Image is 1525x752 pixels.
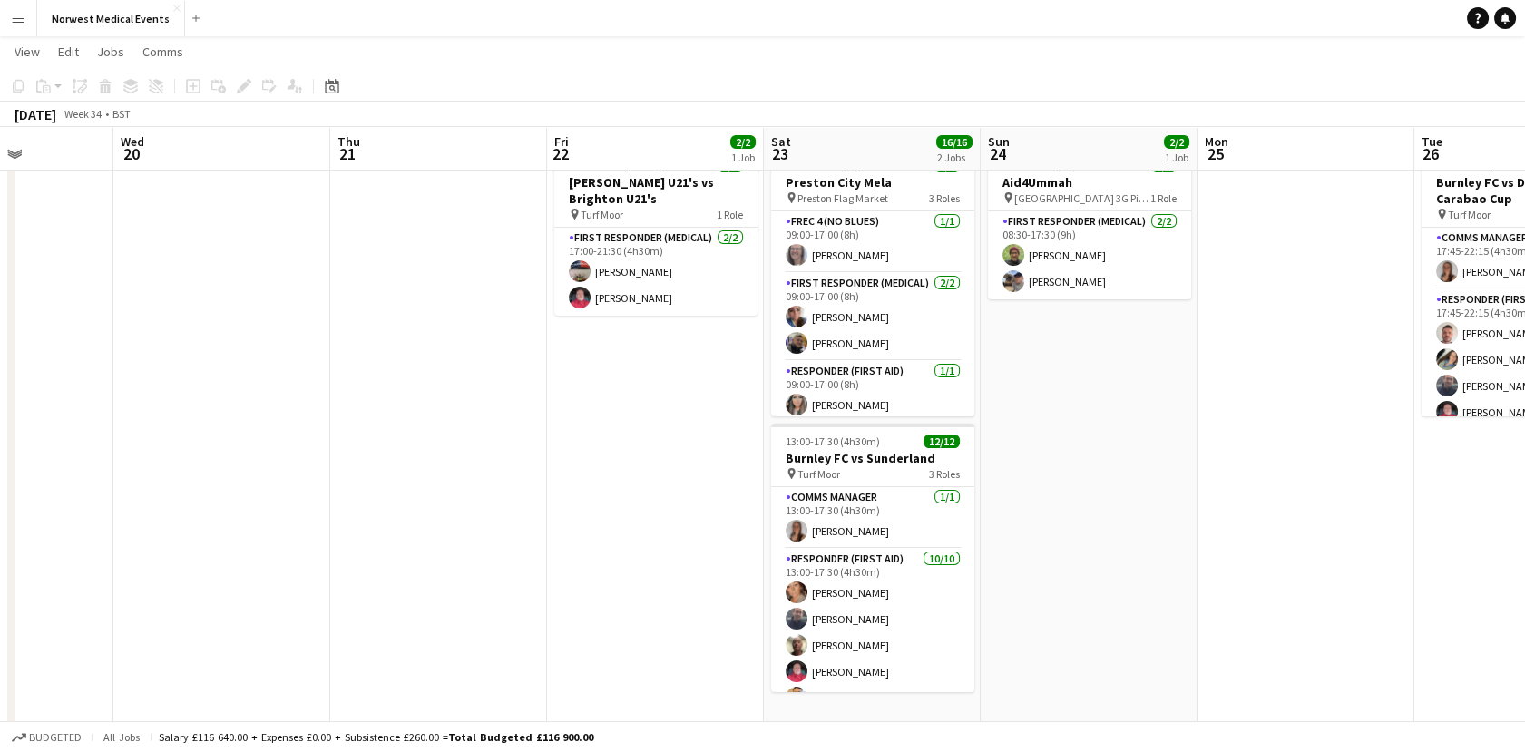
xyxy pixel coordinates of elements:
app-job-card: 08:30-17:30 (9h)2/2Aid4Ummah [GEOGRAPHIC_DATA] 3G Pitches1 RoleFirst Responder (Medical)2/208:30-... [988,148,1191,299]
span: 12/12 [924,435,960,448]
span: Tue [1422,133,1442,150]
span: Preston Flag Market [797,191,888,205]
span: 3 Roles [929,467,960,481]
app-card-role: FREC 4 (no blues)1/109:00-17:00 (8h)[PERSON_NAME] [771,211,974,273]
span: 26 [1419,143,1442,164]
div: [DATE] [15,105,56,123]
app-card-role: First Responder (Medical)2/217:00-21:30 (4h30m)[PERSON_NAME][PERSON_NAME] [554,228,758,316]
app-job-card: 13:00-17:30 (4h30m)12/12Burnley FC vs Sunderland Turf Moor3 RolesComms Manager1/113:00-17:30 (4h3... [771,424,974,692]
a: Edit [51,40,86,63]
a: Comms [135,40,191,63]
app-job-card: 17:00-21:30 (4h30m)2/2[PERSON_NAME] U21's vs Brighton U21's Turf Moor1 RoleFirst Responder (Medic... [554,148,758,316]
span: [GEOGRAPHIC_DATA] 3G Pitches [1014,191,1150,205]
span: 24 [985,143,1010,164]
span: 23 [768,143,791,164]
div: 1 Job [731,151,755,164]
app-job-card: 09:00-17:00 (8h)4/4Preston City Mela Preston Flag Market3 RolesFREC 4 (no blues)1/109:00-17:00 (8... [771,148,974,416]
span: 1 Role [717,208,743,221]
span: 16/16 [936,135,973,149]
span: Fri [554,133,569,150]
span: 1 Role [1150,191,1177,205]
span: Sat [771,133,791,150]
span: Turf Moor [797,467,840,481]
span: 25 [1202,143,1228,164]
span: 20 [118,143,144,164]
div: BST [112,107,131,121]
span: Wed [121,133,144,150]
h3: Preston City Mela [771,174,974,190]
span: Comms [142,44,183,60]
span: Jobs [97,44,124,60]
span: Thu [337,133,360,150]
span: 3 Roles [929,191,960,205]
span: Edit [58,44,79,60]
h3: [PERSON_NAME] U21's vs Brighton U21's [554,174,758,207]
span: 22 [552,143,569,164]
div: Salary £116 640.00 + Expenses £0.00 + Subsistence £260.00 = [159,730,593,744]
span: 13:00-17:30 (4h30m) [786,435,880,448]
h3: Aid4Ummah [988,174,1191,190]
a: View [7,40,47,63]
a: Jobs [90,40,132,63]
h3: Burnley FC vs Sunderland [771,450,974,466]
span: All jobs [100,730,143,744]
span: Budgeted [29,731,82,744]
span: Mon [1205,133,1228,150]
app-card-role: First Responder (Medical)2/209:00-17:00 (8h)[PERSON_NAME][PERSON_NAME] [771,273,974,361]
span: View [15,44,40,60]
div: 1 Job [1165,151,1188,164]
app-card-role: Comms Manager1/113:00-17:30 (4h30m)[PERSON_NAME] [771,487,974,549]
span: Turf Moor [1448,208,1491,221]
app-card-role: First Responder (Medical)2/208:30-17:30 (9h)[PERSON_NAME][PERSON_NAME] [988,211,1191,299]
span: Turf Moor [581,208,623,221]
span: Total Budgeted £116 900.00 [448,730,593,744]
span: Week 34 [60,107,105,121]
app-card-role: Responder (First Aid)1/109:00-17:00 (8h)[PERSON_NAME] [771,361,974,423]
button: Budgeted [9,728,84,747]
div: 2 Jobs [937,151,972,164]
span: Sun [988,133,1010,150]
span: 21 [335,143,360,164]
span: 2/2 [1164,135,1189,149]
button: Norwest Medical Events [37,1,185,36]
span: 2/2 [730,135,756,149]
